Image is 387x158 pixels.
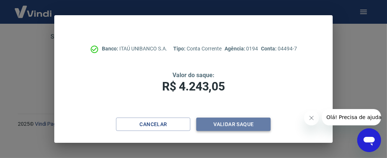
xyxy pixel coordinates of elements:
p: 04494-7 [261,45,297,53]
span: Conta: [261,46,278,52]
span: Tipo: [173,46,187,52]
span: Agência: [225,46,246,52]
button: Validar saque [196,118,271,131]
span: Valor do saque: [172,72,214,79]
span: Banco: [102,46,119,52]
iframe: Botão para abrir a janela de mensagens [357,128,381,152]
p: 0194 [225,45,258,53]
button: Cancelar [116,118,190,131]
p: Conta Corrente [173,45,222,53]
span: R$ 4.243,05 [162,79,225,93]
p: ITAÚ UNIBANCO S.A. [102,45,167,53]
iframe: Mensagem da empresa [322,109,381,125]
span: Olá! Precisa de ajuda? [4,5,62,11]
iframe: Fechar mensagem [304,111,319,125]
